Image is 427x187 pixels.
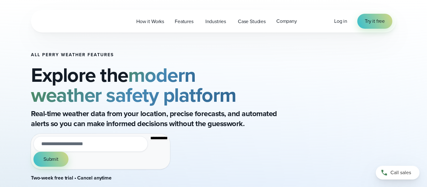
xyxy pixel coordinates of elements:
h2: Explore the [31,65,302,105]
strong: modern weather safety platform [31,60,236,110]
span: Try it free [365,17,385,25]
button: Submit [33,152,68,167]
strong: Two-week free trial • Cancel anytime [31,174,112,181]
span: Company [276,17,297,25]
span: Industries [205,18,226,25]
a: How it Works [131,15,169,28]
a: Call sales [376,166,419,180]
span: Submit [43,155,58,163]
a: Log in [334,17,347,25]
a: Try it free [357,14,392,29]
span: Case Studies [238,18,266,25]
span: Call sales [390,169,411,176]
p: Real-time weather data from your location, precise forecasts, and automated alerts so you can mak... [31,109,281,129]
span: How it Works [136,18,164,25]
span: Features [175,18,193,25]
h1: All Perry Weather Features [31,52,302,57]
a: Case Studies [233,15,271,28]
